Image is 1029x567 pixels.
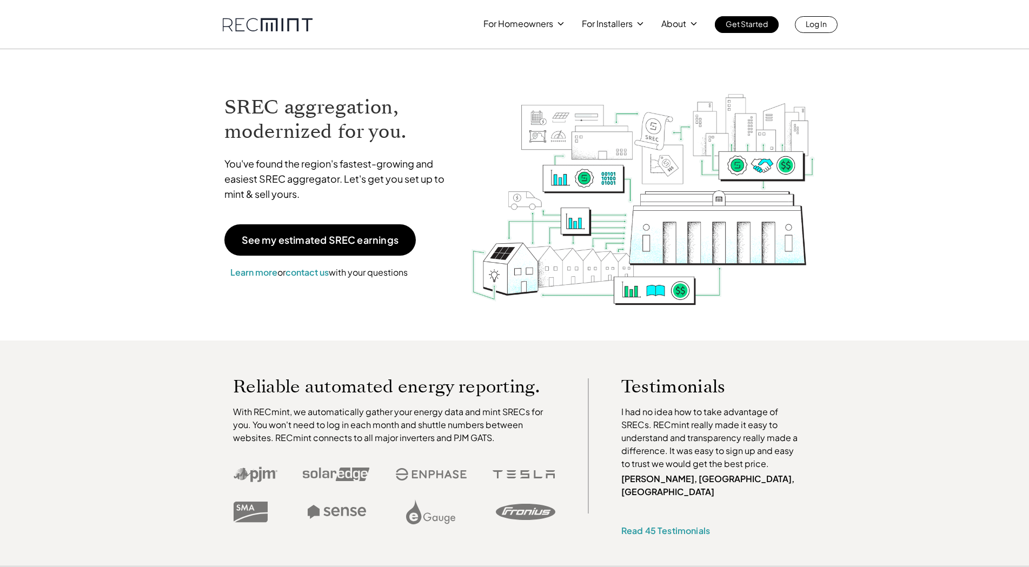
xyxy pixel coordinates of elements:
[661,16,686,31] p: About
[242,235,399,245] p: See my estimated SREC earnings
[233,405,555,444] p: With RECmint, we automatically gather your energy data and mint SRECs for you. You won't need to ...
[715,16,779,33] a: Get Started
[621,472,803,498] p: [PERSON_NAME], [GEOGRAPHIC_DATA], [GEOGRAPHIC_DATA]
[726,16,768,31] p: Get Started
[224,224,416,256] a: See my estimated SREC earnings
[224,265,414,279] p: or with your questions
[233,378,555,395] p: Reliable automated energy reporting.
[470,65,815,308] img: RECmint value cycle
[286,266,329,278] a: contact us
[621,378,782,395] p: Testimonials
[806,16,827,31] p: Log In
[230,266,277,278] a: Learn more
[483,16,553,31] p: For Homeowners
[582,16,633,31] p: For Installers
[621,405,803,470] p: I had no idea how to take advantage of SRECs. RECmint really made it easy to understand and trans...
[224,156,455,202] p: You've found the region's fastest-growing and easiest SREC aggregator. Let's get you set up to mi...
[795,16,838,33] a: Log In
[621,525,710,536] a: Read 45 Testimonials
[224,95,455,144] h1: SREC aggregation, modernized for you.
